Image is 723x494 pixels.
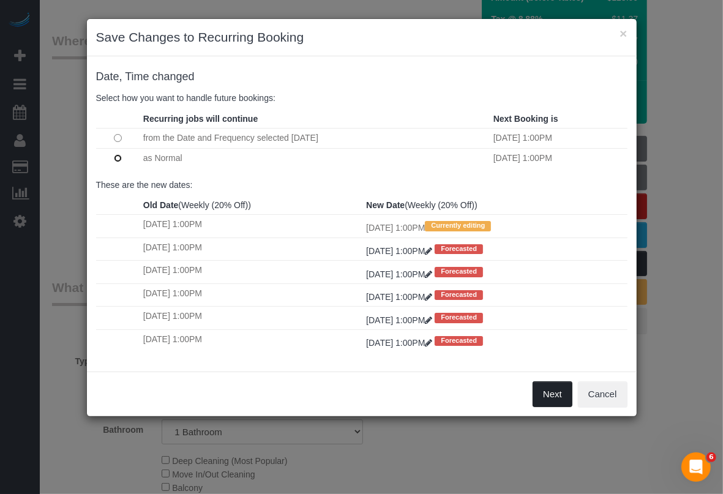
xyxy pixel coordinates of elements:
span: Forecasted [435,313,483,323]
span: Currently editing [425,221,491,231]
td: [DATE] 1:00PM [140,329,363,352]
strong: Recurring jobs will continue [143,114,258,124]
span: 6 [706,452,716,462]
td: [DATE] 1:00PM [140,238,363,260]
span: Forecasted [435,290,483,300]
strong: Next Booking is [493,114,558,124]
button: × [620,27,627,40]
a: [DATE] 1:00PM [366,315,435,325]
span: Forecasted [435,336,483,346]
strong: Old Date [143,200,179,210]
span: Forecasted [435,267,483,277]
th: (Weekly (20% Off)) [363,196,627,215]
td: from the Date and Frequency selected [DATE] [140,128,490,148]
button: Cancel [578,381,627,407]
td: [DATE] 1:00PM [140,283,363,306]
iframe: Intercom live chat [681,452,711,482]
a: [DATE] 1:00PM [366,269,435,279]
td: [DATE] 1:00PM [490,148,627,168]
th: (Weekly (20% Off)) [140,196,363,215]
td: [DATE] 1:00PM [140,307,363,329]
a: [DATE] 1:00PM [366,292,435,302]
p: These are the new dates: [96,179,627,191]
td: [DATE] 1:00PM [140,215,363,238]
h4: changed [96,71,627,83]
td: [DATE] 1:00PM [363,215,627,238]
span: Date, Time [96,70,149,83]
span: Forecasted [435,244,483,254]
h3: Save Changes to Recurring Booking [96,28,627,47]
button: Next [533,381,572,407]
strong: New Date [366,200,405,210]
td: [DATE] 1:00PM [140,261,363,283]
td: as Normal [140,148,490,168]
p: Select how you want to handle future bookings: [96,92,627,104]
a: [DATE] 1:00PM [366,338,435,348]
a: [DATE] 1:00PM [366,246,435,256]
td: [DATE] 1:00PM [490,128,627,148]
